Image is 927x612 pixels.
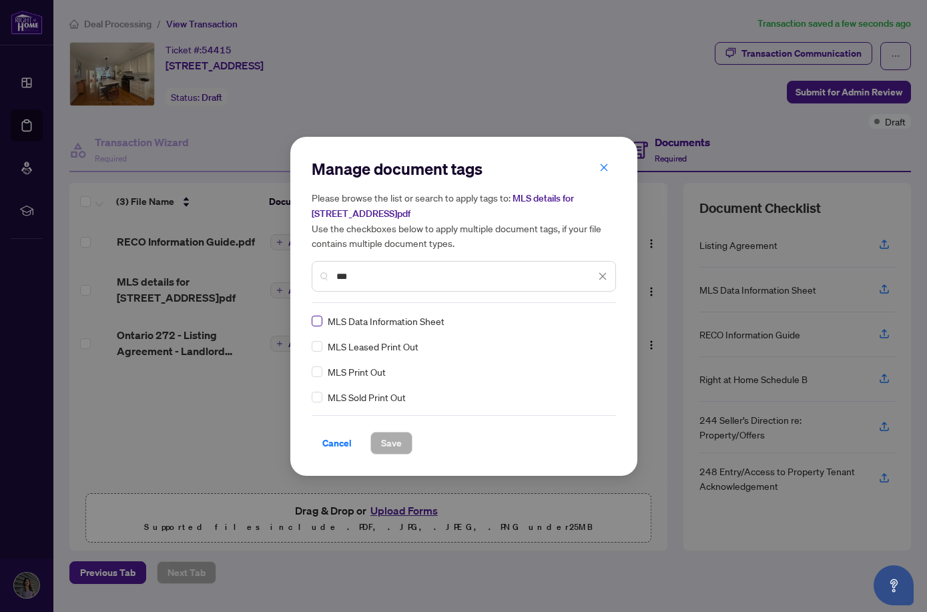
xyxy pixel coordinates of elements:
span: MLS Sold Print Out [328,390,406,404]
span: MLS Leased Print Out [328,339,418,354]
h2: Manage document tags [312,158,616,180]
span: MLS Data Information Sheet [328,314,444,328]
button: Save [370,432,412,454]
span: MLS details for [STREET_ADDRESS]pdf [312,192,574,220]
button: Cancel [312,432,362,454]
span: close [598,272,607,281]
h5: Please browse the list or search to apply tags to: Use the checkboxes below to apply multiple doc... [312,190,616,250]
button: Open asap [874,565,914,605]
span: Cancel [322,432,352,454]
span: close [599,163,609,172]
span: MLS Print Out [328,364,386,379]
